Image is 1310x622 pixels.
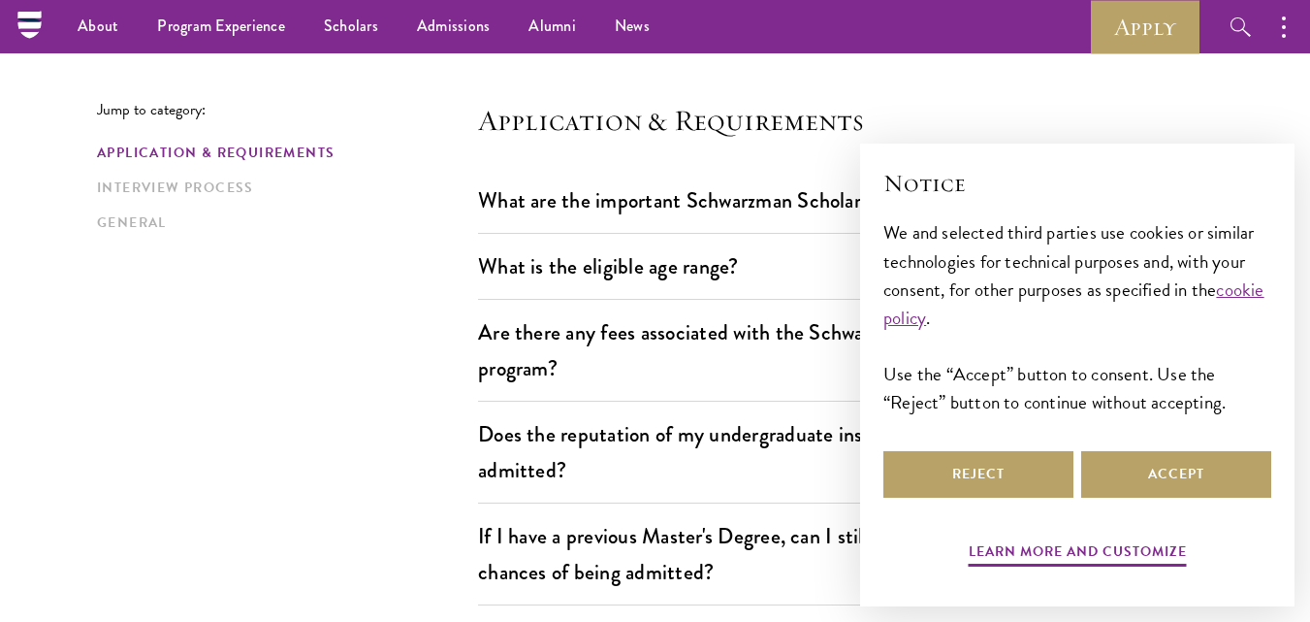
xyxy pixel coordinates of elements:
button: Are there any fees associated with the Schwarzman Scholars application or the program? [478,311,1213,390]
h4: Application & Requirements [478,101,1213,140]
p: Jump to category: [97,101,478,118]
a: cookie policy [883,276,1264,332]
button: Accept [1081,451,1271,498]
button: What are the important Schwarzman Scholars application dates? [478,179,1213,222]
button: Learn more and customize [969,540,1187,570]
div: We and selected third parties use cookies or similar technologies for technical purposes and, wit... [883,218,1271,415]
button: Does the reputation of my undergraduate institution affect my chances of being admitted? [478,412,1213,492]
button: What is the eligible age range? [478,245,1213,288]
button: If I have a previous Master's Degree, can I still apply? How might this impact my chances of bein... [478,514,1213,594]
a: Interview Process [97,178,466,198]
a: General [97,213,466,233]
h2: Notice [883,167,1271,200]
button: Reject [883,451,1073,498]
a: Application & Requirements [97,143,466,163]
